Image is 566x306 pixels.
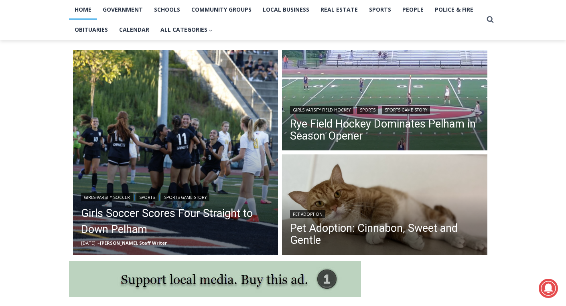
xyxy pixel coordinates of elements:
[81,240,95,246] time: [DATE]
[210,80,372,98] span: Intern @ [DOMAIN_NAME]
[73,50,278,255] img: (PHOTO: Rye Girls Soccer's Samantha Yeh scores a goal in her team's 4-1 victory over Pelham on Se...
[0,81,81,100] a: Open Tues. - Sun. [PHONE_NUMBER]
[382,106,430,114] a: Sports Game Story
[282,50,487,153] a: Read More Rye Field Hockey Dominates Pelham in Season Opener
[483,12,497,27] button: View Search Form
[282,50,487,153] img: (PHOTO: The Rye Girls Field Hockey Team defeated Pelham 3-0 on Tuesday to move to 3-0 in 2024.)
[100,240,167,246] a: [PERSON_NAME], Staff Writer
[2,83,79,113] span: Open Tues. - Sun. [PHONE_NUMBER]
[114,20,155,40] a: Calendar
[81,193,133,201] a: Girls Varsity Soccer
[290,104,479,114] div: | |
[97,240,100,246] span: –
[69,261,361,297] img: support local media, buy this ad
[193,78,389,100] a: Intern @ [DOMAIN_NAME]
[81,192,270,201] div: | |
[290,106,353,114] a: Girls Varsity Field Hockey
[290,210,325,218] a: Pet Adoption
[81,205,270,237] a: Girls Soccer Scores Four Straight to Down Pelham
[282,154,487,257] a: Read More Pet Adoption: Cinnabon, Sweet and Gentle
[290,222,479,246] a: Pet Adoption: Cinnabon, Sweet and Gentle
[203,0,379,78] div: "[PERSON_NAME] and I covered the [DATE] Parade, which was a really eye opening experience as I ha...
[155,20,219,40] button: Child menu of All Categories
[83,50,118,96] div: "the precise, almost orchestrated movements of cutting and assembling sushi and [PERSON_NAME] mak...
[290,118,479,142] a: Rye Field Hockey Dominates Pelham in Season Opener
[282,154,487,257] img: (PHOTO: Cinnabon. Contributed.)
[136,193,158,201] a: Sports
[73,50,278,255] a: Read More Girls Soccer Scores Four Straight to Down Pelham
[69,20,114,40] a: Obituaries
[357,106,378,114] a: Sports
[161,193,209,201] a: Sports Game Story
